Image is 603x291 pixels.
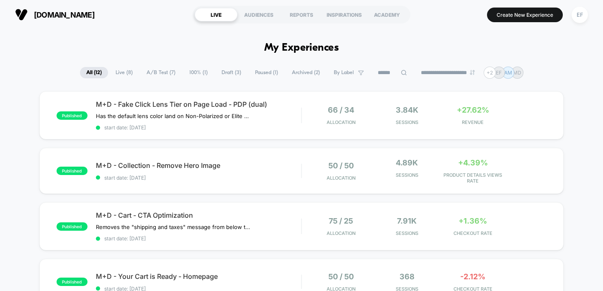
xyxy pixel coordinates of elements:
[57,222,88,231] span: published
[442,172,504,184] span: PRODUCT DETAILS VIEWS RATE
[328,106,354,114] span: 66 / 34
[334,70,354,76] span: By Label
[34,10,95,19] span: [DOMAIN_NAME]
[396,158,418,167] span: 4.89k
[459,216,487,225] span: +1.36%
[96,211,301,219] span: M+D - Cart - CTA Optimization
[96,124,301,131] span: start date: [DATE]
[327,175,356,181] span: Allocation
[513,70,521,76] p: MD
[366,8,408,21] div: ACADEMY
[504,70,512,76] p: AM
[109,67,139,78] span: Live ( 8 )
[96,100,301,108] span: M+D - Fake Click Lens Tier on Page Load - PDP (dual)
[96,235,301,242] span: start date: [DATE]
[15,8,28,21] img: Visually logo
[442,230,504,236] span: CHECKOUT RATE
[183,67,214,78] span: 100% ( 1 )
[470,70,475,75] img: end
[460,272,485,281] span: -2.12%
[569,6,590,23] button: EF
[57,167,88,175] span: published
[195,8,237,21] div: LIVE
[376,119,438,125] span: Sessions
[328,161,354,170] span: 50 / 50
[96,224,251,230] span: Removes the "shipping and taxes" message from below the CTA and replaces it with message about re...
[572,7,588,23] div: EF
[328,272,354,281] span: 50 / 50
[140,67,182,78] span: A/B Test ( 7 )
[329,216,353,225] span: 75 / 25
[484,67,496,79] div: + 2
[264,42,339,54] h1: My Experiences
[457,106,489,114] span: +27.62%
[487,8,563,22] button: Create New Experience
[496,70,502,76] p: EF
[442,119,504,125] span: REVENUE
[237,8,280,21] div: AUDIENCES
[57,111,88,120] span: published
[376,230,438,236] span: Sessions
[13,8,97,21] button: [DOMAIN_NAME]
[96,161,301,170] span: M+D - Collection - Remove Hero Image
[96,272,301,281] span: M+D - Your Cart is Ready - Homepage
[215,67,247,78] span: Draft ( 3 )
[458,158,488,167] span: +4.39%
[327,230,356,236] span: Allocation
[397,216,417,225] span: 7.91k
[376,172,438,178] span: Sessions
[96,175,301,181] span: start date: [DATE]
[396,106,418,114] span: 3.84k
[323,8,366,21] div: INSPIRATIONS
[286,67,326,78] span: Archived ( 2 )
[399,272,415,281] span: 368
[80,67,108,78] span: All ( 12 )
[96,113,251,119] span: Has the default lens color land on Non-Polarized or Elite Polarized to see if that performs bette...
[249,67,284,78] span: Paused ( 1 )
[57,278,88,286] span: published
[280,8,323,21] div: REPORTS
[327,119,356,125] span: Allocation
